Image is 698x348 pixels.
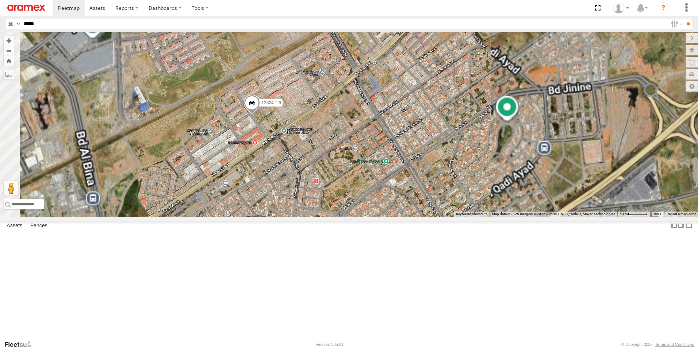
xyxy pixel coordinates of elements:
[655,342,694,347] a: Terms and Conditions
[668,19,684,29] label: Search Filter Options
[621,342,694,347] div: © Copyright 2025 -
[456,212,487,217] button: Keyboard shortcuts
[617,212,650,217] button: Map Scale: 50 m per 50 pixels
[653,213,661,216] a: Terms
[686,81,698,92] label: Map Settings
[4,341,38,348] a: Visit our Website
[316,342,344,347] div: Version: 305.01
[7,5,45,11] img: aramex-logo.svg
[492,212,615,216] span: Map data ©2025 Imagery ©2025 Airbus, CNES / Airbus, Maxar Technologies
[685,221,693,231] label: Hide Summary Table
[4,181,18,196] button: Drag Pegman onto the map to open Street View
[27,221,51,231] label: Fences
[261,100,281,105] span: 12324 T 6
[667,212,696,216] a: Report a map error
[4,69,14,80] label: Measure
[4,46,14,56] button: Zoom out
[620,212,628,216] span: 50 m
[610,3,632,13] div: Emad Mabrouk
[678,221,685,231] label: Dock Summary Table to the Right
[657,2,669,14] i: ?
[4,36,14,46] button: Zoom in
[4,56,14,66] button: Zoom Home
[15,19,21,29] label: Search Query
[3,221,26,231] label: Assets
[670,221,678,231] label: Dock Summary Table to the Left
